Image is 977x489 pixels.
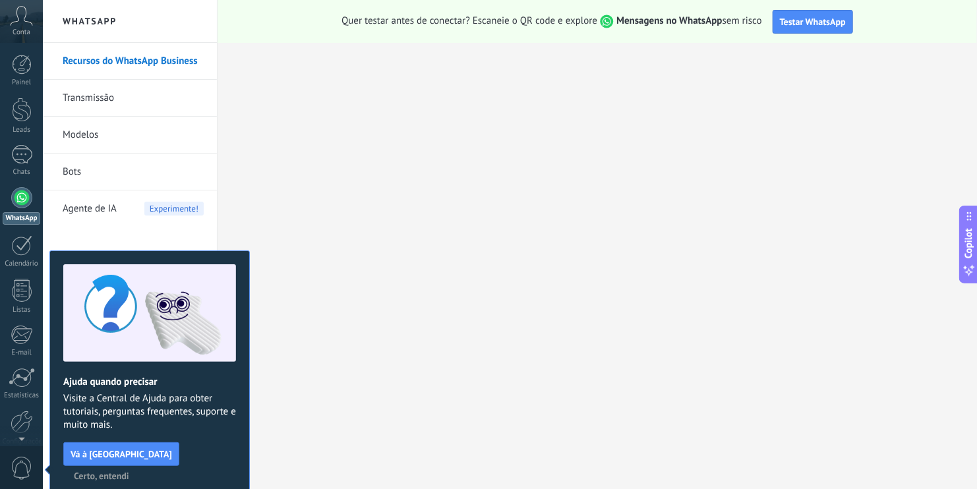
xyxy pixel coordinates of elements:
[63,392,236,432] span: Visite a Central de Ajuda para obter tutoriais, perguntas frequentes, suporte e muito mais.
[3,126,41,134] div: Leads
[616,14,723,27] strong: Mensagens no WhatsApp
[3,168,41,177] div: Chats
[3,78,41,87] div: Painel
[3,212,40,225] div: WhatsApp
[63,376,236,388] h2: Ajuda quando precisar
[43,190,217,227] li: Agente de IA
[962,229,976,259] span: Copilot
[63,117,204,154] a: Modelos
[13,28,30,37] span: Conta
[43,117,217,154] li: Modelos
[63,442,179,466] button: Vá à [GEOGRAPHIC_DATA]
[43,154,217,190] li: Bots
[63,80,204,117] a: Transmissão
[63,190,117,227] span: Agente de IA
[63,190,204,227] a: Agente de IAExperimente!
[144,202,204,216] span: Experimente!
[63,43,204,80] a: Recursos do WhatsApp Business
[74,471,129,480] span: Certo, entendi
[43,80,217,117] li: Transmissão
[68,466,135,486] button: Certo, entendi
[3,260,41,268] div: Calendário
[3,349,41,357] div: E-mail
[773,10,853,34] button: Testar WhatsApp
[780,16,846,28] span: Testar WhatsApp
[71,449,172,459] span: Vá à [GEOGRAPHIC_DATA]
[341,14,762,28] span: Quer testar antes de conectar? Escaneie o QR code e explore sem risco
[3,306,41,314] div: Listas
[3,391,41,400] div: Estatísticas
[63,154,204,190] a: Bots
[43,43,217,80] li: Recursos do WhatsApp Business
